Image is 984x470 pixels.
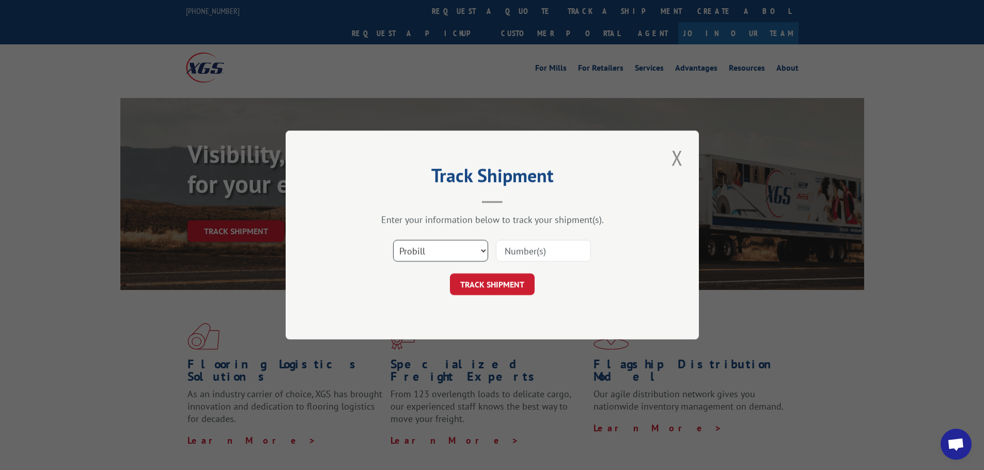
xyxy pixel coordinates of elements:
button: Close modal [668,143,686,172]
div: Enter your information below to track your shipment(s). [337,214,647,225]
h2: Track Shipment [337,168,647,188]
input: Number(s) [496,240,591,262]
a: Open chat [941,429,972,460]
button: TRACK SHIPMENT [450,273,535,295]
